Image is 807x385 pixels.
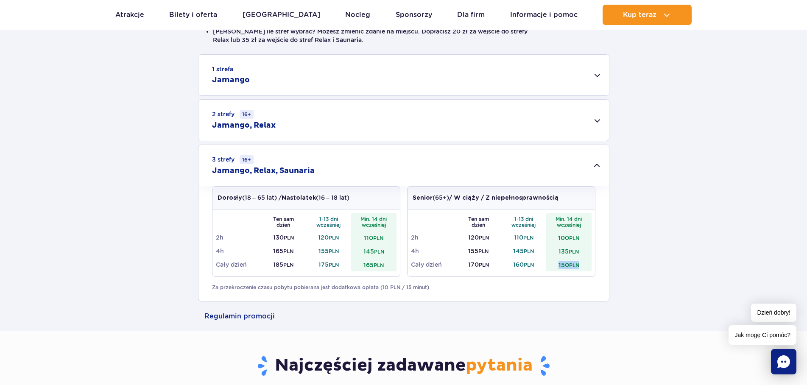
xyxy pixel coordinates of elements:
[212,166,315,176] h2: Jamango, Relax, Saunaria
[261,244,306,258] td: 165
[218,195,242,201] strong: Dorosły
[603,5,692,25] button: Kup teraz
[523,234,533,241] small: PLN
[456,258,501,271] td: 170
[413,193,558,202] p: (65+)
[261,231,306,244] td: 130
[306,213,352,231] th: 1-13 dni wcześniej
[261,258,306,271] td: 185
[306,244,352,258] td: 155
[240,155,254,164] small: 16+
[213,27,595,44] li: [PERSON_NAME] ile stref wybrać? Możesz zmienić zdanie na miejscu. Dopłacisz 20 zł za wejście do s...
[771,349,796,374] div: Chat
[413,195,433,201] strong: Senior
[456,231,501,244] td: 120
[374,262,384,268] small: PLN
[546,258,592,271] td: 150
[283,248,293,254] small: PLN
[411,244,456,258] td: 4h
[284,234,294,241] small: PLN
[479,234,489,241] small: PLN
[546,244,592,258] td: 135
[115,5,144,25] a: Atrakcje
[569,248,579,255] small: PLN
[240,110,254,119] small: 16+
[456,244,501,258] td: 155
[729,325,796,345] span: Jak mogę Ci pomóc?
[306,258,352,271] td: 175
[345,5,370,25] a: Nocleg
[216,258,261,271] td: Cały dzień
[478,248,489,254] small: PLN
[282,195,316,201] strong: Nastolatek
[501,244,547,258] td: 145
[204,301,603,331] a: Regulamin promocji
[204,355,603,377] h3: Najczęściej zadawane
[396,5,432,25] a: Sponsorzy
[169,5,217,25] a: Bilety i oferta
[261,213,306,231] th: Ten sam dzień
[212,120,276,131] h2: Jamango, Relax
[501,258,547,271] td: 160
[283,262,293,268] small: PLN
[524,262,534,268] small: PLN
[501,231,547,244] td: 110
[329,248,339,254] small: PLN
[479,262,489,268] small: PLN
[546,231,592,244] td: 100
[751,304,796,322] span: Dzień dobry!
[212,75,250,85] h2: Jamango
[510,5,578,25] a: Informacje i pomoc
[216,231,261,244] td: 2h
[456,213,501,231] th: Ten sam dzień
[329,234,339,241] small: PLN
[212,284,595,291] p: Za przekroczenie czasu pobytu pobierana jest dodatkowa opłata (10 PLN / 15 minut).
[374,248,384,255] small: PLN
[216,244,261,258] td: 4h
[524,248,534,254] small: PLN
[411,231,456,244] td: 2h
[411,258,456,271] td: Cały dzień
[243,5,320,25] a: [GEOGRAPHIC_DATA]
[546,213,592,231] th: Min. 14 dni wcześniej
[373,235,383,241] small: PLN
[501,213,547,231] th: 1-13 dni wcześniej
[212,65,233,73] small: 1 strefa
[457,5,485,25] a: Dla firm
[569,235,579,241] small: PLN
[569,262,579,268] small: PLN
[212,110,254,119] small: 2 strefy
[306,231,352,244] td: 120
[623,11,656,19] span: Kup teraz
[466,355,533,376] span: pytania
[351,258,397,271] td: 165
[218,193,349,202] p: (18 – 65 lat) / (16 – 18 lat)
[449,195,558,201] strong: / W ciąży / Z niepełnosprawnością
[212,155,254,164] small: 3 strefy
[351,213,397,231] th: Min. 14 dni wcześniej
[351,231,397,244] td: 110
[329,262,339,268] small: PLN
[351,244,397,258] td: 145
